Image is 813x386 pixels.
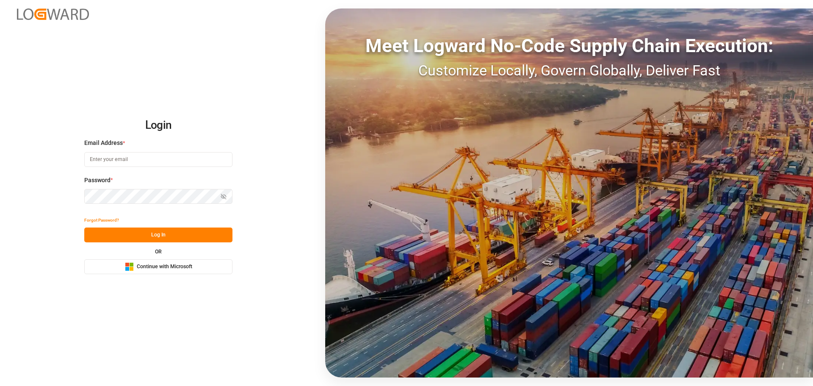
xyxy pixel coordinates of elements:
[155,249,162,254] small: OR
[84,139,123,147] span: Email Address
[84,152,232,167] input: Enter your email
[17,8,89,20] img: Logward_new_orange.png
[325,60,813,81] div: Customize Locally, Govern Globally, Deliver Fast
[84,259,232,274] button: Continue with Microsoft
[84,228,232,242] button: Log In
[325,32,813,60] div: Meet Logward No-Code Supply Chain Execution:
[84,213,119,228] button: Forgot Password?
[84,176,111,185] span: Password
[84,112,232,139] h2: Login
[137,263,192,271] span: Continue with Microsoft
